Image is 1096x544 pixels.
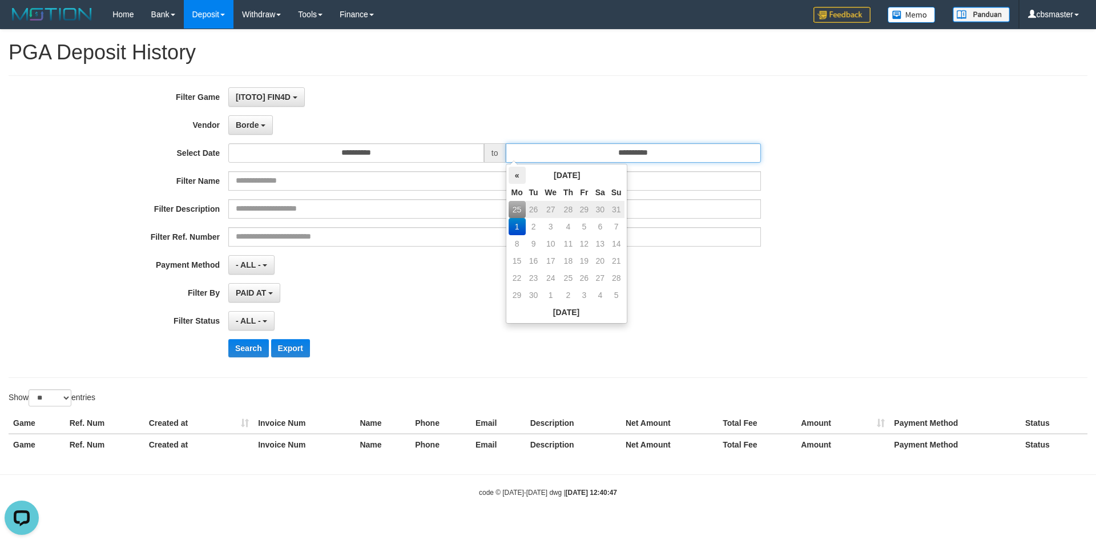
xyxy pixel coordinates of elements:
[577,218,592,235] td: 5
[236,120,259,130] span: Borde
[65,413,144,434] th: Ref. Num
[526,235,542,252] td: 9
[479,489,617,497] small: code © [DATE]-[DATE] dwg |
[526,218,542,235] td: 2
[144,413,253,434] th: Created at
[953,7,1010,22] img: panduan.png
[592,252,609,269] td: 20
[526,167,609,184] th: [DATE]
[566,489,617,497] strong: [DATE] 12:40:47
[541,218,560,235] td: 3
[592,201,609,218] td: 30
[560,269,577,287] td: 25
[509,269,526,287] td: 22
[541,287,560,304] td: 1
[236,288,266,297] span: PAID AT
[592,235,609,252] td: 13
[1021,434,1087,455] th: Status
[609,218,624,235] td: 7
[888,7,936,23] img: Button%20Memo.svg
[526,434,621,455] th: Description
[541,184,560,201] th: We
[228,283,280,303] button: PAID AT
[9,6,95,23] img: MOTION_logo.png
[509,167,526,184] th: «
[526,184,542,201] th: Tu
[271,339,310,357] button: Export
[9,413,65,434] th: Game
[526,252,542,269] td: 16
[509,218,526,235] td: 1
[228,255,275,275] button: - ALL -
[796,434,889,455] th: Amount
[541,235,560,252] td: 10
[609,287,624,304] td: 5
[621,434,718,455] th: Net Amount
[796,413,889,434] th: Amount
[541,201,560,218] td: 27
[526,413,621,434] th: Description
[560,184,577,201] th: Th
[577,201,592,218] td: 29
[410,413,471,434] th: Phone
[509,184,526,201] th: Mo
[609,235,624,252] td: 14
[560,287,577,304] td: 2
[1021,413,1087,434] th: Status
[5,5,39,39] button: Open LiveChat chat widget
[609,252,624,269] td: 21
[560,201,577,218] td: 28
[410,434,471,455] th: Phone
[471,413,526,434] th: Email
[609,201,624,218] td: 31
[541,252,560,269] td: 17
[577,287,592,304] td: 3
[228,87,305,107] button: [ITOTO] FIN4D
[471,434,526,455] th: Email
[355,413,410,434] th: Name
[228,311,275,331] button: - ALL -
[253,434,355,455] th: Invoice Num
[592,269,609,287] td: 27
[541,269,560,287] td: 24
[577,252,592,269] td: 19
[718,434,796,455] th: Total Fee
[577,269,592,287] td: 26
[65,434,144,455] th: Ref. Num
[9,389,95,406] label: Show entries
[718,413,796,434] th: Total Fee
[29,389,71,406] select: Showentries
[592,218,609,235] td: 6
[236,316,261,325] span: - ALL -
[560,218,577,235] td: 4
[509,235,526,252] td: 8
[592,184,609,201] th: Sa
[484,143,506,163] span: to
[889,413,1021,434] th: Payment Method
[526,269,542,287] td: 23
[609,184,624,201] th: Su
[526,287,542,304] td: 30
[355,434,410,455] th: Name
[9,434,65,455] th: Game
[509,201,526,218] td: 25
[560,252,577,269] td: 18
[560,235,577,252] td: 11
[813,7,871,23] img: Feedback.jpg
[509,287,526,304] td: 29
[889,434,1021,455] th: Payment Method
[228,115,273,135] button: Borde
[526,201,542,218] td: 26
[621,413,718,434] th: Net Amount
[577,184,592,201] th: Fr
[509,304,624,321] th: [DATE]
[9,41,1087,64] h1: PGA Deposit History
[592,287,609,304] td: 4
[253,413,355,434] th: Invoice Num
[236,92,291,102] span: [ITOTO] FIN4D
[144,434,253,455] th: Created at
[509,252,526,269] td: 15
[236,260,261,269] span: - ALL -
[609,269,624,287] td: 28
[577,235,592,252] td: 12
